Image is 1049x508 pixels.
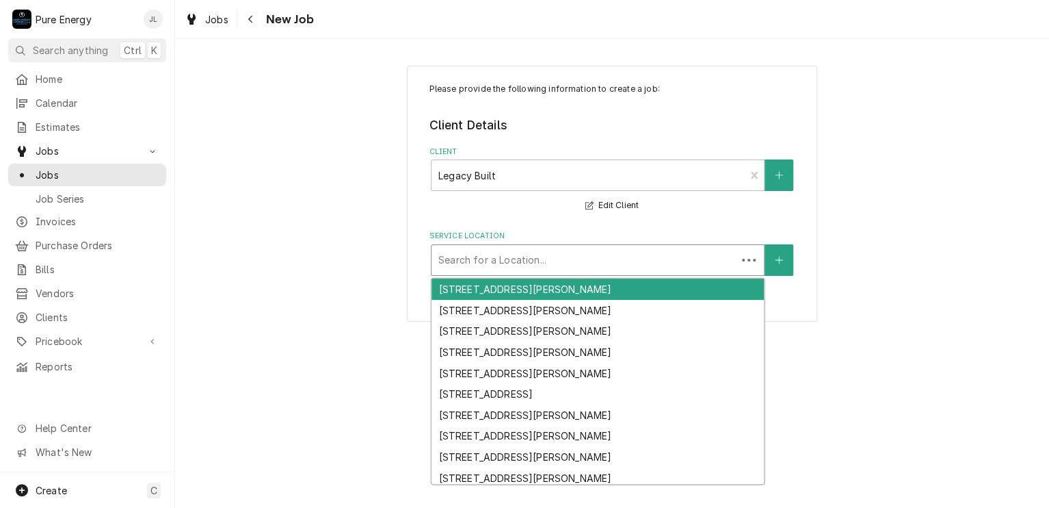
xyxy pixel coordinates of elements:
[36,359,159,374] span: Reports
[36,72,159,86] span: Home
[36,445,158,459] span: What's New
[124,43,142,58] span: Ctrl
[8,234,166,257] a: Purchase Orders
[151,43,157,58] span: K
[12,10,31,29] div: Pure Energy's Avatar
[431,279,764,300] div: [STREET_ADDRESS][PERSON_NAME]
[8,258,166,281] a: Bills
[431,405,764,426] div: [STREET_ADDRESS][PERSON_NAME]
[431,468,764,489] div: [STREET_ADDRESS][PERSON_NAME]
[12,10,31,29] div: P
[36,168,159,182] span: Jobs
[431,342,764,363] div: [STREET_ADDRESS][PERSON_NAME]
[8,282,166,305] a: Vendors
[8,92,166,114] a: Calendar
[36,310,159,325] span: Clients
[429,116,795,134] legend: Client Details
[765,244,793,276] button: Create New Location
[8,116,166,138] a: Estimates
[144,10,163,29] div: JL
[8,140,166,162] a: Go to Jobs
[8,417,166,440] a: Go to Help Center
[429,83,795,95] p: Please provide the following information to create a job:
[240,8,262,30] button: Navigate back
[431,383,764,405] div: [STREET_ADDRESS]
[36,238,159,253] span: Purchase Orders
[179,8,234,31] a: Jobs
[8,330,166,353] a: Go to Pricebook
[775,255,783,265] svg: Create New Location
[8,188,166,210] a: Job Series
[36,214,159,229] span: Invoices
[429,83,795,276] div: Job Create/Update Form
[8,164,166,186] a: Jobs
[36,485,67,496] span: Create
[429,231,795,275] div: Service Location
[8,441,166,463] a: Go to What's New
[36,192,159,206] span: Job Series
[8,355,166,378] a: Reports
[407,66,817,322] div: Job Create/Update
[262,10,314,29] span: New Job
[431,321,764,342] div: [STREET_ADDRESS][PERSON_NAME]
[8,210,166,233] a: Invoices
[36,286,159,301] span: Vendors
[765,160,793,191] button: Create New Client
[431,446,764,468] div: [STREET_ADDRESS][PERSON_NAME]
[144,10,163,29] div: James Linnenkamp's Avatar
[431,426,764,447] div: [STREET_ADDRESS][PERSON_NAME]
[36,12,92,27] div: Pure Energy
[36,421,158,435] span: Help Center
[8,38,166,62] button: Search anythingCtrlK
[36,96,159,110] span: Calendar
[36,262,159,277] span: Bills
[429,231,795,242] label: Service Location
[33,43,108,58] span: Search anything
[8,306,166,329] a: Clients
[8,68,166,90] a: Home
[36,334,139,348] span: Pricebook
[431,300,764,321] div: [STREET_ADDRESS][PERSON_NAME]
[429,147,795,214] div: Client
[36,120,159,134] span: Estimates
[583,197,641,214] button: Edit Client
[150,483,157,498] span: C
[429,147,795,157] label: Client
[205,12,228,27] span: Jobs
[775,170,783,180] svg: Create New Client
[431,363,764,384] div: [STREET_ADDRESS][PERSON_NAME]
[36,144,139,158] span: Jobs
